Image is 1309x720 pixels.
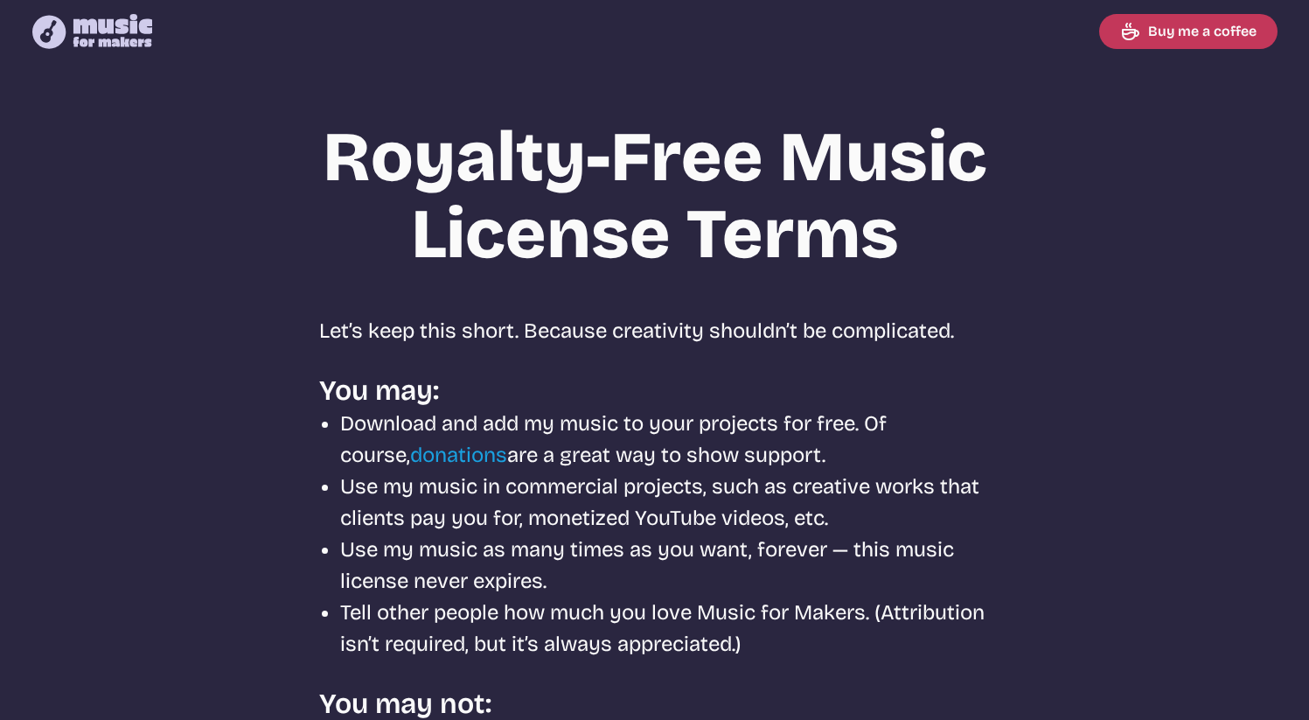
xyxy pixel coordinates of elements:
li: Tell other people how much you love Music for Makers. (Attribution isn’t required, but it’s alway... [340,597,991,660]
li: Use my music in commercial projects, such as creative works that clients pay you for, monetized Y... [340,471,991,534]
a: donations [410,443,507,467]
li: Download and add my music to your projects for free. Of course, are a great way to show support. [340,408,991,471]
h1: Royalty-Free Music License Terms [235,119,1075,273]
p: Let’s keep this short. Because creativity shouldn’t be complicated. [319,315,991,346]
a: Buy me a coffee [1099,14,1278,49]
li: Use my music as many times as you want, forever — this music license never expires. [340,534,991,597]
h3: You may: [319,374,991,408]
